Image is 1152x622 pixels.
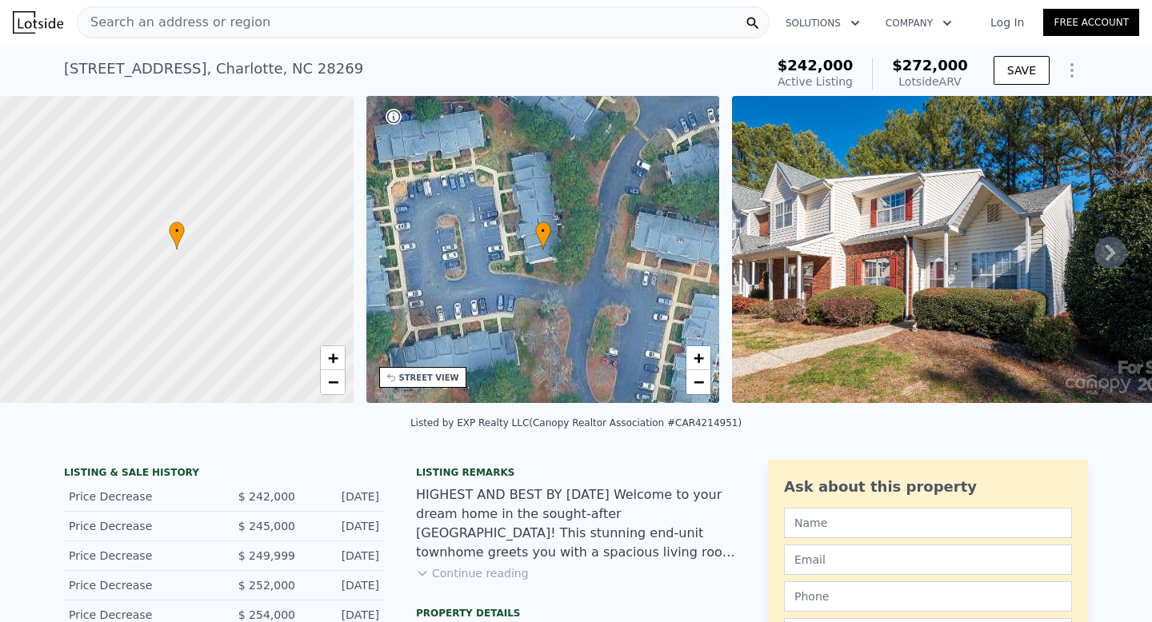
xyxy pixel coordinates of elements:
div: [DATE] [308,548,379,564]
span: • [535,224,551,238]
span: Search an address or region [78,13,270,32]
span: + [694,348,704,368]
div: STREET VIEW [399,372,459,384]
div: • [169,221,185,249]
div: [DATE] [308,518,379,534]
a: Zoom in [321,346,345,370]
span: + [327,348,338,368]
span: $242,000 [778,57,854,74]
div: [DATE] [308,577,379,593]
div: Price Decrease [69,548,211,564]
div: Listing remarks [416,466,736,479]
div: [DATE] [308,488,379,504]
span: Active Listing [778,75,853,88]
span: $272,000 [892,57,968,74]
img: Lotside [13,11,63,34]
a: Free Account [1043,9,1139,36]
span: − [327,372,338,392]
div: LISTING & SALE HISTORY [64,466,384,482]
span: $ 254,000 [238,608,295,621]
div: [STREET_ADDRESS] , Charlotte , NC 28269 [64,58,363,80]
div: • [535,221,551,249]
input: Phone [784,581,1072,612]
span: $ 245,000 [238,520,295,532]
div: Price Decrease [69,577,211,593]
button: Show Options [1056,54,1088,86]
div: HIGHEST AND BEST BY [DATE] Welcome to your dream home in the sought-after [GEOGRAPHIC_DATA]! This... [416,485,736,562]
a: Zoom in [686,346,710,370]
input: Email [784,544,1072,575]
span: − [694,372,704,392]
span: $ 252,000 [238,579,295,592]
a: Zoom out [686,370,710,394]
button: Solutions [773,9,873,38]
a: Zoom out [321,370,345,394]
button: Company [873,9,965,38]
button: Continue reading [416,565,529,581]
span: $ 249,999 [238,549,295,562]
span: $ 242,000 [238,490,295,503]
div: Property details [416,607,736,620]
a: Log In [971,14,1043,30]
div: Price Decrease [69,488,211,504]
input: Name [784,508,1072,538]
div: Price Decrease [69,518,211,534]
div: Listed by EXP Realty LLC (Canopy Realtor Association #CAR4214951) [410,417,742,429]
button: SAVE [994,56,1050,85]
div: Ask about this property [784,476,1072,498]
span: • [169,224,185,238]
div: Lotside ARV [892,74,968,90]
